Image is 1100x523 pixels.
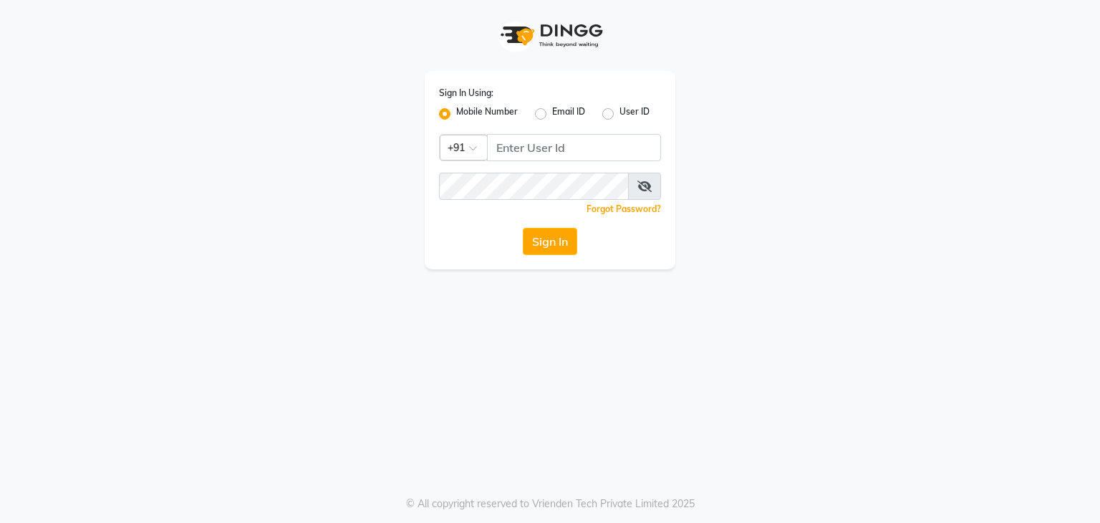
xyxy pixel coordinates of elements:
[587,203,661,214] a: Forgot Password?
[487,134,661,161] input: Username
[439,173,629,200] input: Username
[439,87,493,100] label: Sign In Using:
[523,228,577,255] button: Sign In
[493,14,607,57] img: logo1.svg
[619,105,650,123] label: User ID
[456,105,518,123] label: Mobile Number
[552,105,585,123] label: Email ID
